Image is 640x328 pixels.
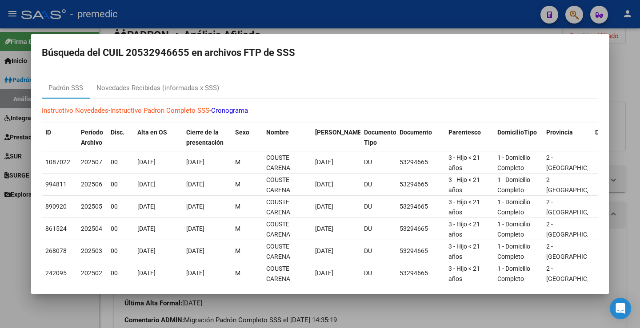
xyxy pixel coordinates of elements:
[137,129,167,136] span: Alta en OS
[45,158,70,166] span: 1087022
[42,106,598,116] p: - -
[45,247,67,254] span: 268078
[137,181,156,188] span: [DATE]
[111,268,130,278] div: 00
[186,225,204,232] span: [DATE]
[183,123,232,152] datatable-header-cell: Cierre de la presentación
[448,129,481,136] span: Parentesco
[42,107,108,115] a: Instructivo Novedades
[315,203,333,210] span: [DATE]
[400,246,441,256] div: 53294665
[263,123,312,152] datatable-header-cell: Nombre
[497,243,530,260] span: 1 - Domicilio Completo
[42,44,598,61] h2: Búsqueda del CUIL 20532946655 en archivos FTP de SSS
[211,107,248,115] a: Cronograma
[186,129,224,146] span: Cierre de la presentación
[546,198,606,216] span: 2 - [GEOGRAPHIC_DATA]
[364,246,392,256] div: DU
[315,129,365,136] span: [PERSON_NAME].
[111,129,124,136] span: Disc.
[610,298,631,319] div: Open Intercom Messenger
[45,129,51,136] span: ID
[134,123,183,152] datatable-header-cell: Alta en OS
[448,243,480,260] span: 3 - Hijo < 21 años
[186,269,204,277] span: [DATE]
[235,247,240,254] span: M
[315,181,333,188] span: [DATE]
[400,129,432,136] span: Documento
[111,224,130,234] div: 00
[186,203,204,210] span: [DATE]
[396,123,445,152] datatable-header-cell: Documento
[400,157,441,167] div: 53294665
[315,269,333,277] span: [DATE]
[235,203,240,210] span: M
[45,269,67,277] span: 242095
[497,221,530,238] span: 1 - Domicilio Completo
[266,176,314,204] span: COUSTE CARENA CIRO LUCIANO
[110,107,209,115] a: Instructivo Padron Completo SSS
[364,157,392,167] div: DU
[400,224,441,234] div: 53294665
[111,157,130,167] div: 00
[360,123,396,152] datatable-header-cell: Documento Tipo
[364,202,392,212] div: DU
[497,129,537,136] span: DomicilioTipo
[42,123,77,152] datatable-header-cell: ID
[235,269,240,277] span: M
[315,225,333,232] span: [DATE]
[45,181,67,188] span: 994811
[315,158,333,166] span: [DATE]
[81,203,102,210] span: 202505
[266,221,314,248] span: COUSTE CARENA CIRO LUCIANO
[48,83,83,93] div: Padrón SSS
[81,181,102,188] span: 202506
[543,123,592,152] datatable-header-cell: Provincia
[448,221,480,238] span: 3 - Hijo < 21 años
[266,265,314,292] span: COUSTE CARENA CIRO LUCIANO
[137,247,156,254] span: [DATE]
[266,198,314,226] span: COUSTE CARENA CIRO LUCIANO
[497,265,530,282] span: 1 - Domicilio Completo
[137,203,156,210] span: [DATE]
[546,265,606,282] span: 2 - [GEOGRAPHIC_DATA]
[186,158,204,166] span: [DATE]
[312,123,360,152] datatable-header-cell: Fecha Nac.
[235,181,240,188] span: M
[546,221,606,238] span: 2 - [GEOGRAPHIC_DATA]
[45,225,67,232] span: 861524
[137,269,156,277] span: [DATE]
[546,154,606,171] span: 2 - [GEOGRAPHIC_DATA]
[232,123,263,152] datatable-header-cell: Sexo
[186,247,204,254] span: [DATE]
[77,123,107,152] datatable-header-cell: Período Archivo
[266,129,289,136] span: Nombre
[81,158,102,166] span: 202507
[448,176,480,194] span: 3 - Hijo < 21 años
[235,158,240,166] span: M
[546,129,573,136] span: Provincia
[137,225,156,232] span: [DATE]
[364,179,392,190] div: DU
[448,198,480,216] span: 3 - Hijo < 21 años
[315,247,333,254] span: [DATE]
[400,179,441,190] div: 53294665
[497,176,530,194] span: 1 - Domicilio Completo
[111,246,130,256] div: 00
[81,247,102,254] span: 202503
[364,129,396,146] span: Documento Tipo
[111,202,130,212] div: 00
[235,225,240,232] span: M
[266,243,314,270] span: COUSTE CARENA CIRO LUCIANO
[497,198,530,216] span: 1 - Domicilio Completo
[497,154,530,171] span: 1 - Domicilio Completo
[364,268,392,278] div: DU
[448,154,480,171] span: 3 - Hijo < 21 años
[364,224,392,234] div: DU
[546,243,606,260] span: 2 - [GEOGRAPHIC_DATA]
[107,123,134,152] datatable-header-cell: Disc.
[494,123,543,152] datatable-header-cell: DomicilioTipo
[445,123,494,152] datatable-header-cell: Parentesco
[186,181,204,188] span: [DATE]
[96,83,219,93] div: Novedades Recibidas (informadas x SSS)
